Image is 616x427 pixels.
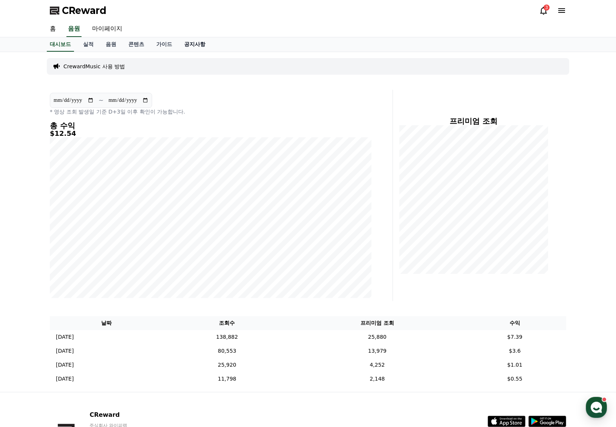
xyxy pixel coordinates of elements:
th: 날짜 [50,316,163,330]
span: CReward [62,5,106,17]
a: 대화 [50,239,97,258]
p: [DATE] [56,347,74,355]
h4: 총 수익 [50,121,371,130]
span: 홈 [24,250,28,257]
h5: $12.54 [50,130,371,137]
a: 공지사항 [178,37,211,52]
a: CReward [50,5,106,17]
h4: 프리미엄 조회 [399,117,548,125]
td: 80,553 [163,344,291,358]
a: 콘텐츠 [122,37,150,52]
a: CrewardMusic 사용 방법 [63,63,125,70]
p: * 영상 조회 발생일 기준 D+3일 이후 확인이 가능합니다. [50,108,371,115]
a: 대시보드 [47,37,74,52]
a: 홈 [2,239,50,258]
td: $7.39 [464,330,566,344]
p: [DATE] [56,333,74,341]
td: 13,979 [291,344,463,358]
p: [DATE] [56,361,74,369]
td: $0.55 [464,372,566,386]
a: 실적 [77,37,100,52]
a: 홈 [44,21,62,37]
a: 3 [539,6,548,15]
td: 25,920 [163,358,291,372]
td: 11,798 [163,372,291,386]
a: 음원 [66,21,82,37]
th: 수익 [464,316,566,330]
a: 설정 [97,239,145,258]
p: ~ [99,96,103,105]
td: $1.01 [464,358,566,372]
td: 25,880 [291,330,463,344]
span: 설정 [117,250,126,257]
td: $3.6 [464,344,566,358]
p: [DATE] [56,375,74,383]
th: 프리미엄 조회 [291,316,463,330]
a: 가이드 [150,37,178,52]
p: CReward [89,410,182,419]
a: 음원 [100,37,122,52]
a: 마이페이지 [86,21,128,37]
td: 4,252 [291,358,463,372]
span: 대화 [69,251,78,257]
div: 3 [544,5,550,11]
td: 2,148 [291,372,463,386]
td: 138,882 [163,330,291,344]
th: 조회수 [163,316,291,330]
